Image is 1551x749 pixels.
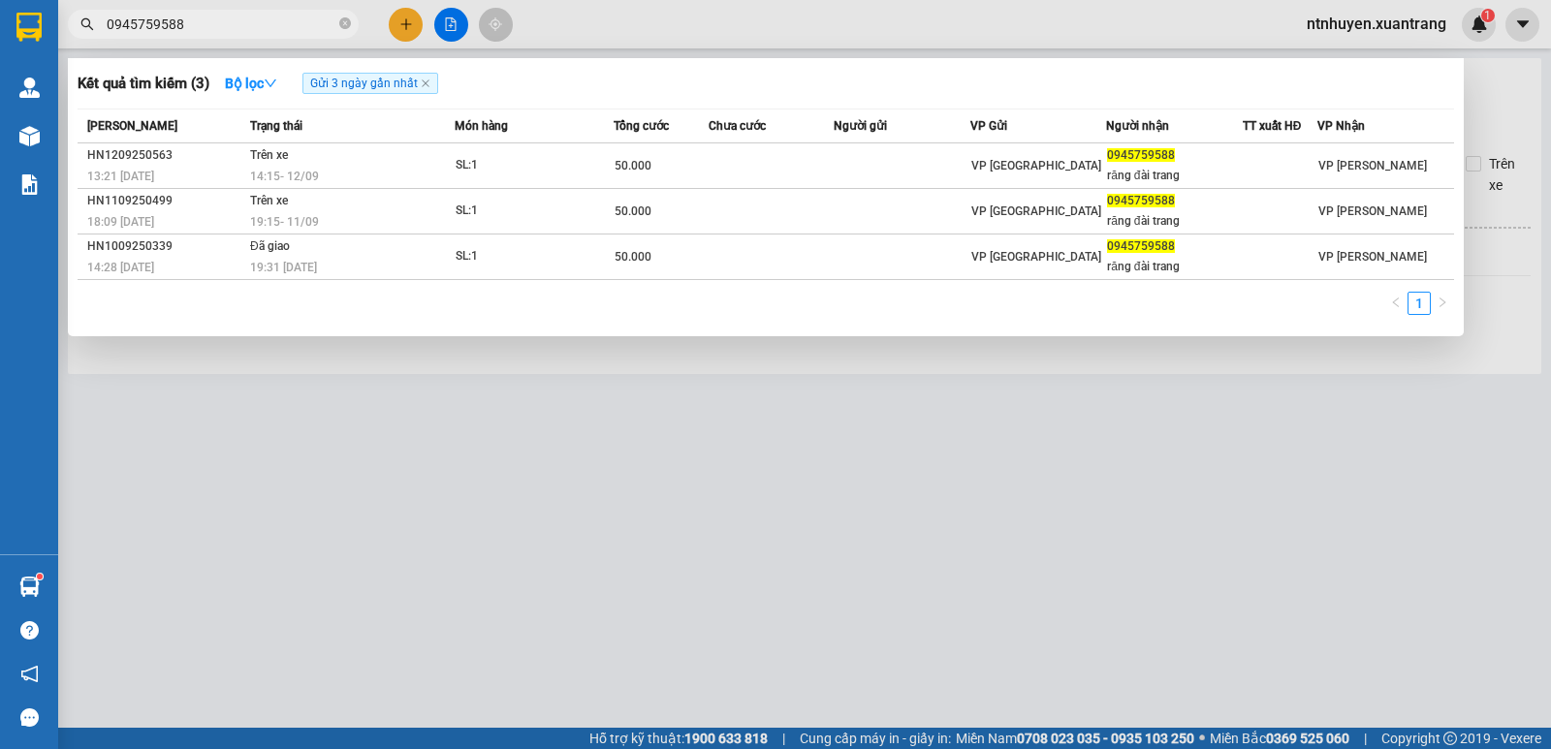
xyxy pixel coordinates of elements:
li: Next Page [1431,292,1454,315]
span: 13:21 [DATE] [87,170,154,183]
span: [PERSON_NAME] [87,119,177,133]
div: SL: 1 [456,246,601,267]
span: VP [GEOGRAPHIC_DATA] [971,204,1101,218]
span: right [1437,296,1448,308]
div: SL: 1 [456,201,601,222]
span: VP Nhận [1317,119,1365,133]
input: Tìm tên, số ĐT hoặc mã đơn [107,14,335,35]
span: Gửi 3 ngày gần nhất [302,73,438,94]
a: 1 [1409,293,1430,314]
span: 0945759588 [1107,194,1175,207]
button: right [1431,292,1454,315]
span: 50.000 [615,250,651,264]
span: 19:31 [DATE] [250,261,317,274]
span: VP [GEOGRAPHIC_DATA] [971,159,1101,172]
strong: Bộ lọc [225,76,277,91]
div: HN1009250339 [87,236,244,257]
img: warehouse-icon [19,577,40,597]
span: VP [GEOGRAPHIC_DATA] [971,250,1101,264]
div: răng đài trang [1107,257,1241,277]
img: solution-icon [19,174,40,195]
img: warehouse-icon [19,126,40,146]
span: close-circle [339,17,351,29]
div: HN1109250499 [87,191,244,211]
span: Người nhận [1106,119,1169,133]
span: 0945759588 [1107,148,1175,162]
button: left [1384,292,1408,315]
div: răng đài trang [1107,166,1241,186]
span: Trên xe [250,194,288,207]
span: 50.000 [615,159,651,172]
span: 50.000 [615,204,651,218]
h3: Kết quả tìm kiếm ( 3 ) [78,74,209,94]
span: 14:28 [DATE] [87,261,154,274]
span: 0945759588 [1107,239,1175,253]
span: Đã giao [250,239,290,253]
span: search [80,17,94,31]
div: răng đài trang [1107,211,1241,232]
span: close [421,78,430,88]
span: message [20,708,39,727]
span: VP [PERSON_NAME] [1318,204,1427,218]
img: logo-vxr [16,13,42,42]
span: down [264,77,277,90]
span: left [1390,296,1402,308]
span: Chưa cước [709,119,766,133]
div: HN1209250563 [87,145,244,166]
span: VP [PERSON_NAME] [1318,250,1427,264]
span: 14:15 - 12/09 [250,170,319,183]
li: Previous Page [1384,292,1408,315]
span: Món hàng [455,119,508,133]
span: Trạng thái [250,119,302,133]
li: 1 [1408,292,1431,315]
span: Tổng cước [614,119,669,133]
span: close-circle [339,16,351,34]
span: Người gửi [834,119,887,133]
button: Bộ lọcdown [209,68,293,99]
span: notification [20,665,39,683]
sup: 1 [37,574,43,579]
span: 19:15 - 11/09 [250,215,319,229]
span: TT xuất HĐ [1243,119,1302,133]
span: Trên xe [250,148,288,162]
span: VP [PERSON_NAME] [1318,159,1427,172]
img: warehouse-icon [19,78,40,98]
span: question-circle [20,621,39,640]
div: SL: 1 [456,155,601,176]
span: 18:09 [DATE] [87,215,154,229]
span: VP Gửi [970,119,1007,133]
